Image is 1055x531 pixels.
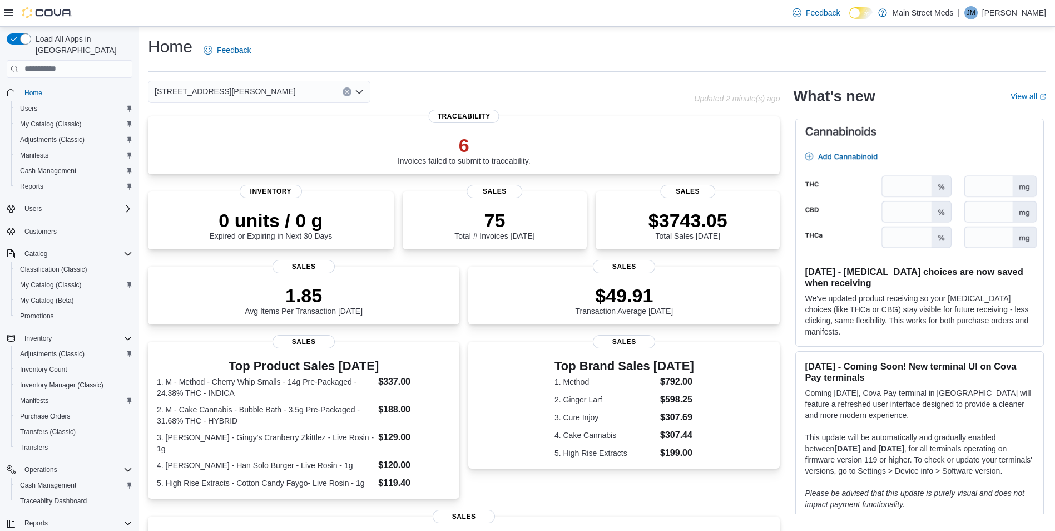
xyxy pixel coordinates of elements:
span: Catalog [24,249,47,258]
button: Inventory Count [11,362,137,377]
p: Updated 2 minute(s) ago [694,94,780,103]
span: My Catalog (Classic) [20,120,82,129]
span: Customers [20,224,132,238]
span: Adjustments (Classic) [16,347,132,361]
span: Transfers (Classic) [16,425,132,439]
p: We've updated product receiving so your [MEDICAL_DATA] choices (like THCa or CBG) stay visible fo... [805,293,1034,337]
span: Operations [20,463,132,476]
button: Inventory Manager (Classic) [11,377,137,393]
dd: $188.00 [378,403,450,416]
span: Feedback [806,7,840,18]
span: Traceabilty Dashboard [16,494,132,508]
a: Feedback [199,39,255,61]
span: Traceability [429,110,499,123]
span: Cash Management [16,479,132,492]
button: Catalog [20,247,52,260]
span: Reports [16,180,132,193]
span: Adjustments (Classic) [20,350,85,358]
span: Inventory Count [20,365,67,374]
button: Customers [2,223,137,239]
h2: What's new [793,87,875,105]
a: Purchase Orders [16,410,75,423]
a: Cash Management [16,479,81,492]
p: [PERSON_NAME] [982,6,1046,19]
button: Reports [20,517,52,530]
p: Coming [DATE], Cova Pay terminal in [GEOGRAPHIC_DATA] will feature a refreshed user interface des... [805,387,1034,421]
a: Users [16,102,42,115]
span: Reports [24,519,48,528]
a: My Catalog (Classic) [16,278,86,292]
span: Home [20,86,132,100]
em: Please be advised that this update is purely visual and does not impact payment functionality. [805,489,1024,509]
button: Catalog [2,246,137,262]
span: Sales [593,260,655,273]
span: Adjustments (Classic) [20,135,85,144]
a: Inventory Count [16,363,72,376]
div: Total Sales [DATE] [648,209,727,240]
button: Purchase Orders [11,409,137,424]
span: Sales [273,335,335,348]
p: 1.85 [245,284,363,307]
a: Inventory Manager (Classic) [16,378,108,392]
a: View allExternal link [1011,92,1046,101]
a: Feedback [788,2,844,24]
h1: Home [148,36,192,58]
strong: [DATE] and [DATE] [834,444,904,453]
a: Manifests [16,394,53,407]
a: Transfers [16,441,52,454]
dd: $119.40 [378,476,450,490]
span: My Catalog (Classic) [16,117,132,131]
span: Users [24,204,42,213]
button: Clear input [343,87,351,96]
span: Cash Management [20,166,76,175]
a: Home [20,86,47,100]
dt: 2. M - Cake Cannabis - Bubble Bath - 3.5g Pre-Packaged - 31.68% THC - HYBRID [157,404,374,426]
button: Adjustments (Classic) [11,346,137,362]
dd: $120.00 [378,459,450,472]
span: Cash Management [20,481,76,490]
span: Home [24,88,42,97]
span: Sales [433,510,495,523]
dt: 5. High Rise Extracts [554,448,656,459]
span: My Catalog (Classic) [16,278,132,292]
span: Transfers (Classic) [20,427,76,436]
dt: 2. Ginger Larf [554,394,656,405]
img: Cova [22,7,72,18]
h3: [DATE] - Coming Soon! New terminal UI on Cova Pay terminals [805,361,1034,383]
dt: 3. [PERSON_NAME] - Gingy's Cranberry Zkittlez - Live Rosin - 1g [157,432,374,454]
span: Reports [20,517,132,530]
button: Cash Management [11,478,137,493]
dd: $307.44 [660,429,694,442]
span: Promotions [20,312,54,321]
span: Reports [20,182,43,191]
button: Users [11,101,137,116]
p: 75 [454,209,534,232]
button: Manifests [11,147,137,163]
div: Total # Invoices [DATE] [454,209,534,240]
span: Classification (Classic) [16,263,132,276]
div: Avg Items Per Transaction [DATE] [245,284,363,316]
p: 6 [398,134,531,156]
dd: $307.69 [660,411,694,424]
span: Operations [24,465,57,474]
span: Inventory Manager (Classic) [20,381,103,390]
span: Adjustments (Classic) [16,133,132,146]
div: Transaction Average [DATE] [576,284,673,316]
dt: 4. Cake Cannabis [554,430,656,441]
a: Cash Management [16,164,81,178]
a: My Catalog (Beta) [16,294,78,307]
button: Reports [11,179,137,194]
span: Transfers [20,443,48,452]
span: Sales [467,185,522,198]
span: My Catalog (Beta) [16,294,132,307]
span: Feedback [217,45,251,56]
button: Inventory [2,331,137,346]
span: Customers [24,227,57,236]
h3: Top Brand Sales [DATE] [554,360,694,373]
button: Promotions [11,308,137,324]
dd: $792.00 [660,375,694,389]
button: Transfers [11,440,137,455]
span: Manifests [20,151,48,160]
button: My Catalog (Beta) [11,293,137,308]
